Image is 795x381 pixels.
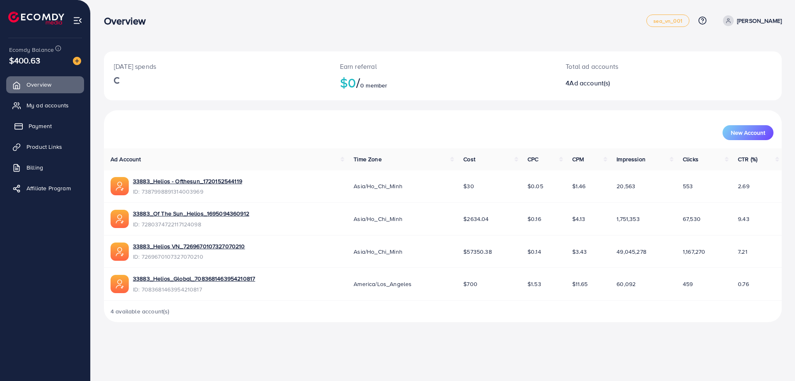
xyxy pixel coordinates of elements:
span: ID: 7269670107327070210 [133,252,245,261]
a: 33883_Helios_Global_7083681463954210817 [133,274,255,283]
span: $0.16 [528,215,541,223]
a: Billing [6,159,84,176]
span: Overview [26,80,51,89]
h2: 4 [566,79,715,87]
span: $400.63 [9,54,40,66]
span: Payment [29,122,52,130]
span: $30 [463,182,474,190]
a: Affiliate Program [6,180,84,197]
span: 7.21 [738,248,747,256]
span: CPM [572,155,584,163]
span: My ad accounts [26,101,69,109]
a: [PERSON_NAME] [720,15,782,26]
span: 1,167,270 [683,248,705,256]
p: [PERSON_NAME] [737,16,782,26]
a: Payment [6,118,84,134]
span: 2.69 [738,182,749,190]
span: ID: 7387998891314003969 [133,187,242,196]
span: 9.43 [738,215,749,223]
span: Asia/Ho_Chi_Minh [354,182,402,190]
span: $0.14 [528,248,541,256]
span: Ad Account [111,155,141,163]
span: New Account [731,130,765,136]
span: $11.65 [572,280,588,288]
span: Ecomdy Balance [9,46,54,54]
span: Product Links [26,143,62,151]
span: Cost [463,155,475,163]
span: 67,530 [683,215,701,223]
button: New Account [723,125,773,140]
a: My ad accounts [6,97,84,114]
p: Earn referral [340,61,546,71]
img: image [73,57,81,65]
h3: Overview [104,15,152,27]
span: Clicks [683,155,699,163]
span: CPC [528,155,538,163]
img: ic-ads-acc.e4c84228.svg [111,275,129,293]
span: $0.05 [528,182,543,190]
img: menu [73,16,82,25]
span: $1.46 [572,182,586,190]
span: / [356,73,360,92]
a: 33883_Helios - Ofthesun_1720152544119 [133,177,242,185]
a: Product Links [6,138,84,155]
a: 33883_Of The Sun_Helios_1695094360912 [133,209,249,218]
span: $700 [463,280,477,288]
a: Overview [6,76,84,93]
span: Time Zone [354,155,381,163]
span: $2634.04 [463,215,489,223]
span: 60,092 [617,280,636,288]
span: ID: 7083681463954210817 [133,285,255,294]
span: 459 [683,280,693,288]
img: ic-ads-acc.e4c84228.svg [111,210,129,228]
span: sea_vn_001 [653,18,682,24]
span: Ad account(s) [569,78,610,87]
a: sea_vn_001 [646,15,689,27]
span: Impression [617,155,646,163]
span: 1,751,353 [617,215,639,223]
span: Affiliate Program [26,184,71,192]
img: logo [8,12,64,24]
span: CTR (%) [738,155,757,163]
h2: $0 [340,75,546,90]
span: $57350.38 [463,248,491,256]
span: $3.43 [572,248,587,256]
span: 553 [683,182,693,190]
span: Billing [26,163,43,172]
span: 0 member [360,81,387,90]
span: Asia/Ho_Chi_Minh [354,248,402,256]
span: Asia/Ho_Chi_Minh [354,215,402,223]
p: [DATE] spends [114,61,320,71]
img: ic-ads-acc.e4c84228.svg [111,177,129,195]
span: $1.53 [528,280,541,288]
p: Total ad accounts [566,61,715,71]
span: 0.76 [738,280,749,288]
span: 4 available account(s) [111,307,170,315]
span: 20,563 [617,182,635,190]
span: 49,045,278 [617,248,646,256]
span: ID: 7280374722117124098 [133,220,249,228]
a: 33883_Helios VN_7269670107327070210 [133,242,245,250]
span: $4.13 [572,215,585,223]
img: ic-ads-acc.e4c84228.svg [111,243,129,261]
span: America/Los_Angeles [354,280,412,288]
